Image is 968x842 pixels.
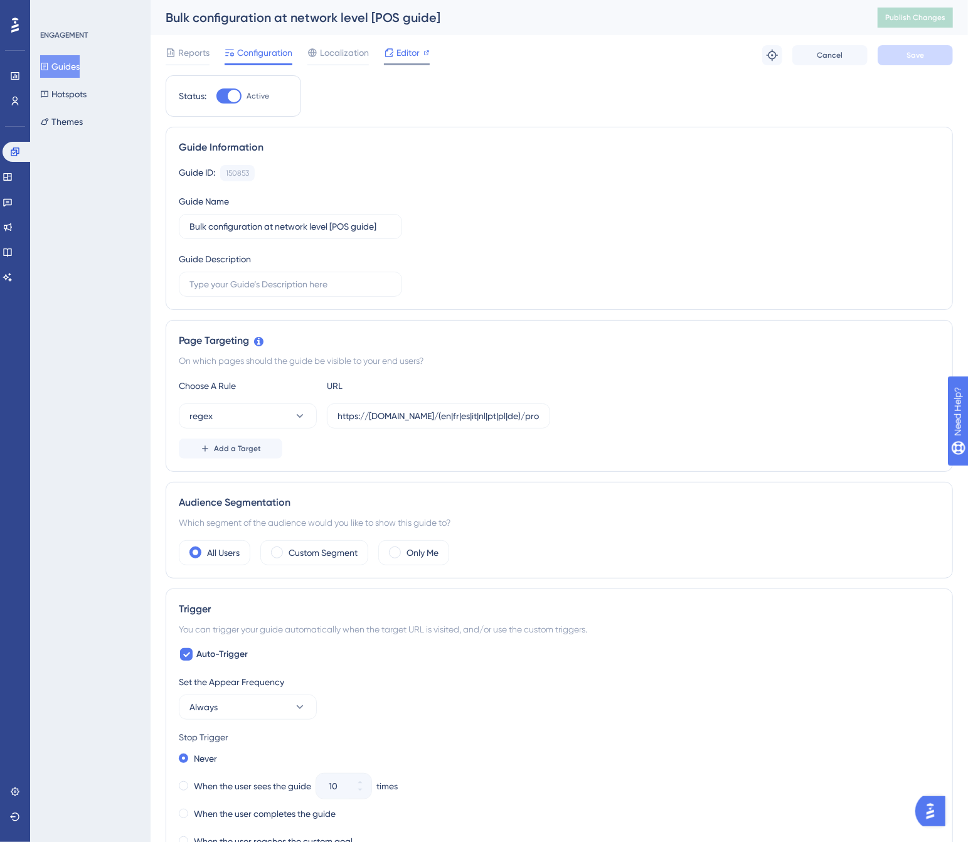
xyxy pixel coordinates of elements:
button: regex [179,403,317,429]
span: Editor [396,45,420,60]
button: Save [878,45,953,65]
div: URL [327,378,465,393]
button: Cancel [792,45,868,65]
button: Hotspots [40,83,87,105]
button: Themes [40,110,83,133]
div: Audience Segmentation [179,495,940,510]
div: Guide Description [179,252,251,267]
span: Always [189,700,218,715]
div: Choose A Rule [179,378,317,393]
button: Always [179,695,317,720]
span: Configuration [237,45,292,60]
button: Add a Target [179,439,282,459]
input: yourwebsite.com/path [338,409,540,423]
div: Guide Name [179,194,229,209]
div: times [376,779,398,794]
div: Status: [179,88,206,104]
label: When the user completes the guide [194,806,336,821]
div: Guide Information [179,140,940,155]
span: Localization [320,45,369,60]
button: Publish Changes [878,8,953,28]
div: Stop Trigger [179,730,940,745]
div: Set the Appear Frequency [179,674,940,690]
label: Only Me [407,545,439,560]
span: Publish Changes [885,13,945,23]
button: Guides [40,55,80,78]
span: Add a Target [214,444,261,454]
span: regex [189,408,213,424]
div: Page Targeting [179,333,940,348]
div: ENGAGEMENT [40,30,88,40]
span: Save [907,50,924,60]
span: Cancel [817,50,843,60]
span: Reports [178,45,210,60]
span: Need Help? [29,3,78,18]
span: Auto-Trigger [196,647,248,662]
div: You can trigger your guide automatically when the target URL is visited, and/or use the custom tr... [179,622,940,637]
label: When the user sees the guide [194,779,311,794]
span: Active [247,91,269,101]
input: Type your Guide’s Description here [189,277,391,291]
label: Custom Segment [289,545,358,560]
iframe: UserGuiding AI Assistant Launcher [915,792,953,830]
div: 150853 [226,168,249,178]
div: On which pages should the guide be visible to your end users? [179,353,940,368]
label: All Users [207,545,240,560]
div: Guide ID: [179,165,215,181]
div: Bulk configuration at network level [POS guide] [166,9,846,26]
div: Trigger [179,602,940,617]
input: Type your Guide’s Name here [189,220,391,233]
label: Never [194,751,217,766]
div: Which segment of the audience would you like to show this guide to? [179,515,940,530]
